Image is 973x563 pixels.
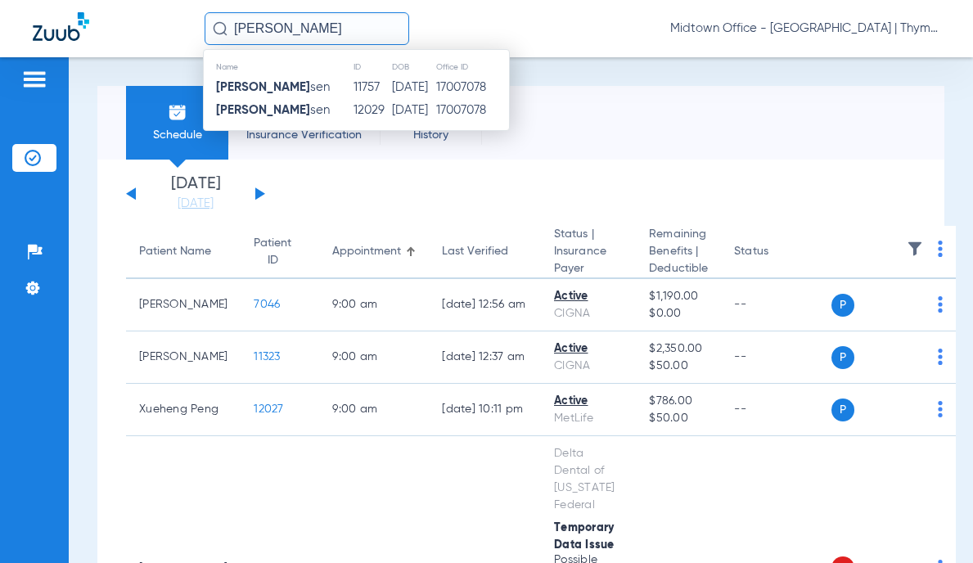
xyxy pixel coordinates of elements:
td: -- [721,384,831,436]
span: sen [216,104,330,116]
div: Last Verified [442,243,508,260]
th: Name [204,58,353,76]
th: ID [353,58,391,76]
img: Zuub Logo [33,12,89,41]
img: group-dot-blue.svg [938,349,943,365]
iframe: Chat Widget [891,484,973,563]
img: group-dot-blue.svg [938,401,943,417]
span: 11323 [254,351,280,363]
a: [DATE] [146,196,245,212]
div: Patient ID [254,235,306,269]
span: $2,350.00 [649,340,708,358]
th: DOB [391,58,435,76]
td: 11757 [353,76,391,99]
span: Schedule [138,127,216,143]
td: 12029 [353,99,391,122]
td: [PERSON_NAME] [126,279,241,331]
li: [DATE] [146,176,245,212]
td: [DATE] [391,99,435,122]
img: filter.svg [907,241,923,257]
td: -- [721,279,831,331]
span: $0.00 [649,305,708,322]
span: $50.00 [649,410,708,427]
span: P [831,294,854,317]
th: Status [721,226,831,279]
td: [DATE] 12:37 AM [429,331,541,384]
span: Insurance Verification [241,127,367,143]
span: $50.00 [649,358,708,375]
td: 9:00 AM [319,384,429,436]
div: Active [554,340,623,358]
div: Patient Name [139,243,211,260]
div: CIGNA [554,358,623,375]
div: CIGNA [554,305,623,322]
div: Delta Dental of [US_STATE] Federal [554,445,623,514]
strong: [PERSON_NAME] [216,104,310,116]
td: 17007078 [435,99,509,122]
span: 7046 [254,299,280,310]
div: Appointment [332,243,401,260]
td: [PERSON_NAME] [126,331,241,384]
span: P [831,346,854,369]
th: Office ID [435,58,509,76]
span: Temporary Data Issue [554,522,615,551]
span: P [831,399,854,421]
td: 17007078 [435,76,509,99]
span: $1,190.00 [649,288,708,305]
div: MetLife [554,410,623,427]
td: Xueheng Peng [126,384,241,436]
span: 12027 [254,403,283,415]
th: Status | [541,226,636,279]
td: [DATE] [391,76,435,99]
div: Last Verified [442,243,528,260]
td: 9:00 AM [319,279,429,331]
div: Patient ID [254,235,291,269]
span: Deductible [649,260,708,277]
div: Active [554,288,623,305]
input: Search for patients [205,12,409,45]
td: [DATE] 12:56 AM [429,279,541,331]
img: Search Icon [213,21,227,36]
td: -- [721,331,831,384]
td: [DATE] 10:11 PM [429,384,541,436]
span: sen [216,81,330,93]
span: $786.00 [649,393,708,410]
img: hamburger-icon [21,70,47,89]
img: Schedule [168,102,187,122]
span: History [392,127,470,143]
span: Midtown Office - [GEOGRAPHIC_DATA] | Thyme Dental Care [670,20,940,37]
strong: [PERSON_NAME] [216,81,310,93]
th: Remaining Benefits | [636,226,721,279]
div: Active [554,393,623,410]
img: group-dot-blue.svg [938,241,943,257]
img: group-dot-blue.svg [938,296,943,313]
td: 9:00 AM [319,331,429,384]
div: Appointment [332,243,416,260]
div: Patient Name [139,243,227,260]
span: Insurance Payer [554,243,623,277]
